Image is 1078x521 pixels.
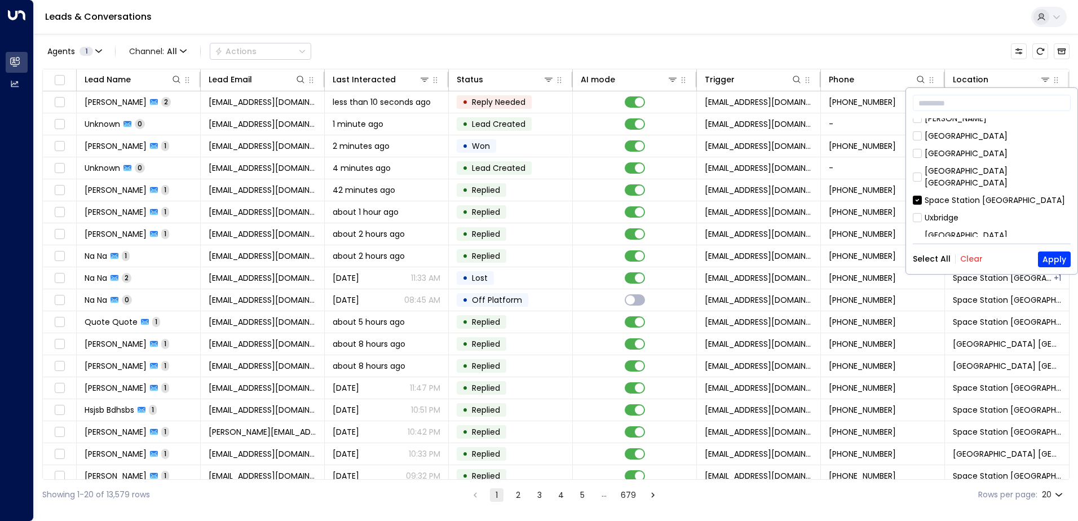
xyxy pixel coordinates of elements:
[409,448,440,460] p: 10:33 PM
[209,118,316,130] span: mgsimprovements@outlook.com
[953,448,1061,460] span: Space Station Kilburn
[829,140,896,152] span: +447766370736
[462,312,468,332] div: •
[462,466,468,485] div: •
[511,488,525,502] button: Go to page 2
[52,205,67,219] span: Toggle select row
[135,163,145,173] span: 0
[209,162,316,174] span: berniewillow21@gmail.com
[472,272,488,284] span: Lost
[913,212,1071,224] div: Uxbridge
[925,165,1071,189] div: [GEOGRAPHIC_DATA] [GEOGRAPHIC_DATA]
[85,338,147,350] span: Shane Powell
[85,228,147,240] span: Louise Young
[404,294,440,306] p: 08:45 AM
[333,272,359,284] span: Sep 03, 2025
[85,360,147,372] span: Marjorie Al-Zinati
[829,426,896,438] span: +447860670771
[333,140,390,152] span: 2 minutes ago
[42,43,106,59] button: Agents1
[209,404,316,416] span: dhhdhs@djjd.com
[333,184,395,196] span: 42 minutes ago
[45,10,152,23] a: Leads & Conversations
[953,73,1051,86] div: Location
[462,180,468,200] div: •
[705,272,812,284] span: leads@space-station.co.uk
[85,294,107,306] span: Na Na
[209,426,316,438] span: kevin.nedd@gmail.com
[85,73,182,86] div: Lead Name
[79,47,93,56] span: 1
[705,470,812,482] span: leads@space-station.co.uk
[215,46,257,56] div: Actions
[333,404,359,416] span: Yesterday
[122,273,131,282] span: 2
[472,118,525,130] span: Lead Created
[925,229,1071,253] div: [GEOGRAPHIC_DATA] [GEOGRAPHIC_DATA]
[705,140,812,152] span: leads@space-station.co.uk
[705,316,812,328] span: leads@space-station.co.uk
[821,113,945,135] td: -
[209,96,316,108] span: chunkiebarry@yahoo.co.uk
[462,114,468,134] div: •
[209,470,316,482] span: samfromflame@yahoo.com
[85,448,147,460] span: Zhe Yuan
[925,212,958,224] div: Uxbridge
[829,272,896,284] span: +447777777777
[829,382,896,394] span: +447786688542
[52,183,67,197] span: Toggle select row
[462,202,468,222] div: •
[960,254,983,263] button: Clear
[705,162,812,174] span: leads@space-station.co.uk
[85,470,147,482] span: Samuel Holmes
[462,290,468,310] div: •
[821,157,945,179] td: -
[408,426,440,438] p: 10:42 PM
[457,73,483,86] div: Status
[705,73,735,86] div: Trigger
[52,293,67,307] span: Toggle select row
[85,162,120,174] span: Unknown
[85,96,147,108] span: Barrington Hayles
[52,447,67,461] span: Toggle select row
[1054,272,1061,284] div: Space Station Castle Bromwich
[411,404,440,416] p: 10:51 PM
[333,96,431,108] span: less than 10 seconds ago
[829,360,896,372] span: +447740267221
[125,43,191,59] span: Channel:
[953,360,1061,372] span: Space Station Kilburn
[333,73,430,86] div: Last Interacted
[829,184,896,196] span: +447415134926
[472,140,490,152] span: Won
[472,96,525,108] span: Reply Needed
[333,294,359,306] span: Aug 22, 2025
[925,113,987,125] div: [PERSON_NAME]
[913,229,1071,253] div: [GEOGRAPHIC_DATA] [GEOGRAPHIC_DATA]
[705,426,812,438] span: leads@space-station.co.uk
[953,73,988,86] div: Location
[925,195,1065,206] div: Space Station [GEOGRAPHIC_DATA]
[705,184,812,196] span: leads@space-station.co.uk
[85,404,134,416] span: Hsjsb Bdhsbs
[462,378,468,398] div: •
[161,207,169,217] span: 1
[618,488,638,502] button: Go to page 679
[978,489,1037,501] label: Rows per page:
[149,405,157,414] span: 1
[554,488,568,502] button: Go to page 4
[829,448,896,460] span: +447410594663
[209,272,316,284] span: na@na.com
[913,148,1071,160] div: [GEOGRAPHIC_DATA]
[953,404,1061,416] span: Space Station Doncaster
[209,250,316,262] span: na@na.com
[829,338,896,350] span: +447961472695
[925,148,1008,160] div: [GEOGRAPHIC_DATA]
[333,470,359,482] span: Yesterday
[705,118,812,130] span: leads@space-station.co.uk
[925,130,1008,142] div: [GEOGRAPHIC_DATA]
[52,73,67,87] span: Toggle select all
[161,471,169,480] span: 1
[1011,43,1027,59] button: Customize
[125,43,191,59] button: Channel:All
[209,448,316,460] span: 734279667@qq.com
